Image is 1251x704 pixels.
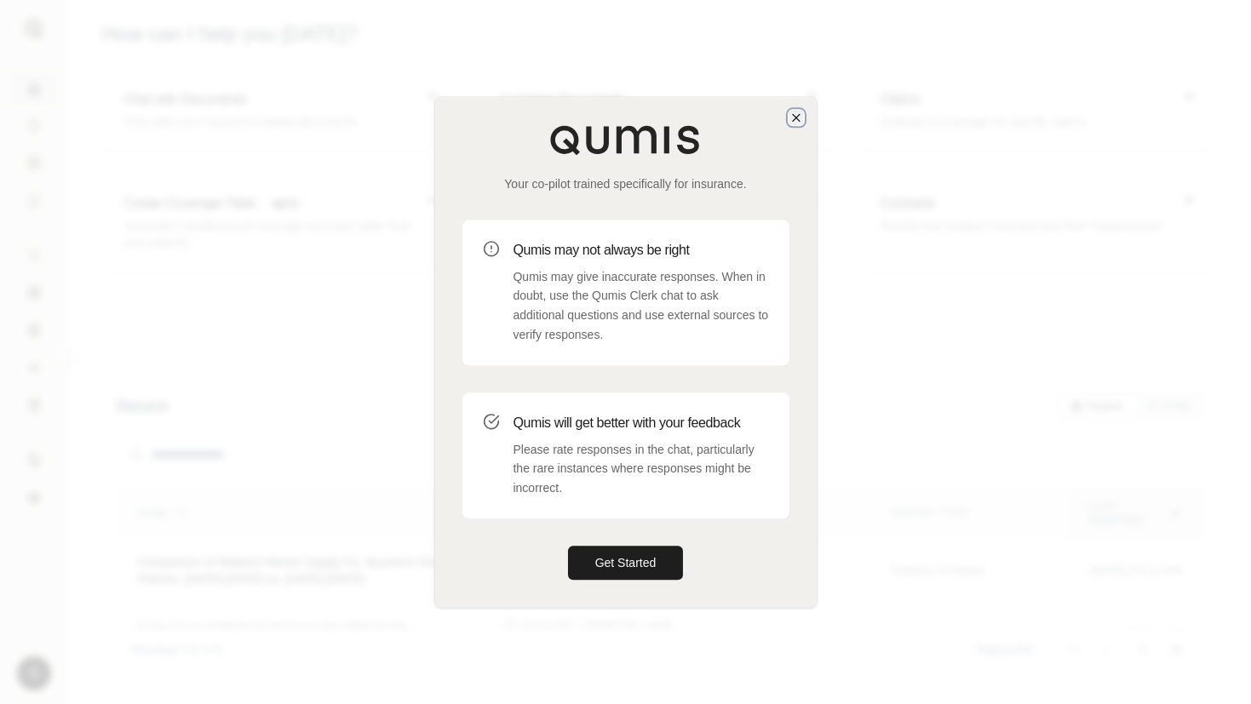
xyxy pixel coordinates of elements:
img: Qumis Logo [549,124,703,155]
h3: Qumis will get better with your feedback [514,413,769,433]
p: Your co-pilot trained specifically for insurance. [462,175,789,192]
button: Get Started [568,546,684,580]
p: Qumis may give inaccurate responses. When in doubt, use the Qumis Clerk chat to ask additional qu... [514,267,769,345]
p: Please rate responses in the chat, particularly the rare instances where responses might be incor... [514,440,769,498]
h3: Qumis may not always be right [514,240,769,260]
